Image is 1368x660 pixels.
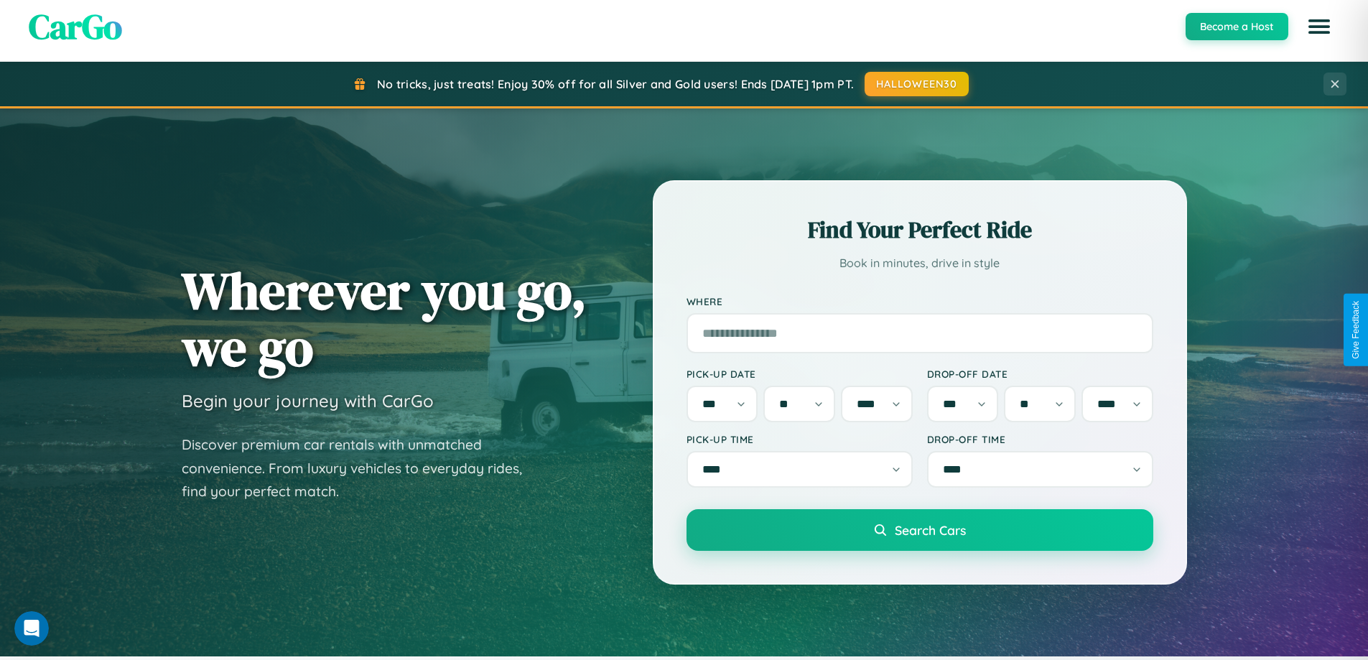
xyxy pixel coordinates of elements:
[687,295,1153,307] label: Where
[29,3,122,50] span: CarGo
[687,253,1153,274] p: Book in minutes, drive in style
[927,433,1153,445] label: Drop-off Time
[182,433,541,503] p: Discover premium car rentals with unmatched convenience. From luxury vehicles to everyday rides, ...
[865,72,969,96] button: HALLOWEEN30
[1351,301,1361,359] div: Give Feedback
[687,433,913,445] label: Pick-up Time
[377,77,854,91] span: No tricks, just treats! Enjoy 30% off for all Silver and Gold users! Ends [DATE] 1pm PT.
[687,509,1153,551] button: Search Cars
[687,368,913,380] label: Pick-up Date
[1299,6,1339,47] button: Open menu
[14,611,49,646] iframe: Intercom live chat
[927,368,1153,380] label: Drop-off Date
[895,522,966,538] span: Search Cars
[1186,13,1288,40] button: Become a Host
[687,214,1153,246] h2: Find Your Perfect Ride
[182,262,587,376] h1: Wherever you go, we go
[182,390,434,412] h3: Begin your journey with CarGo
